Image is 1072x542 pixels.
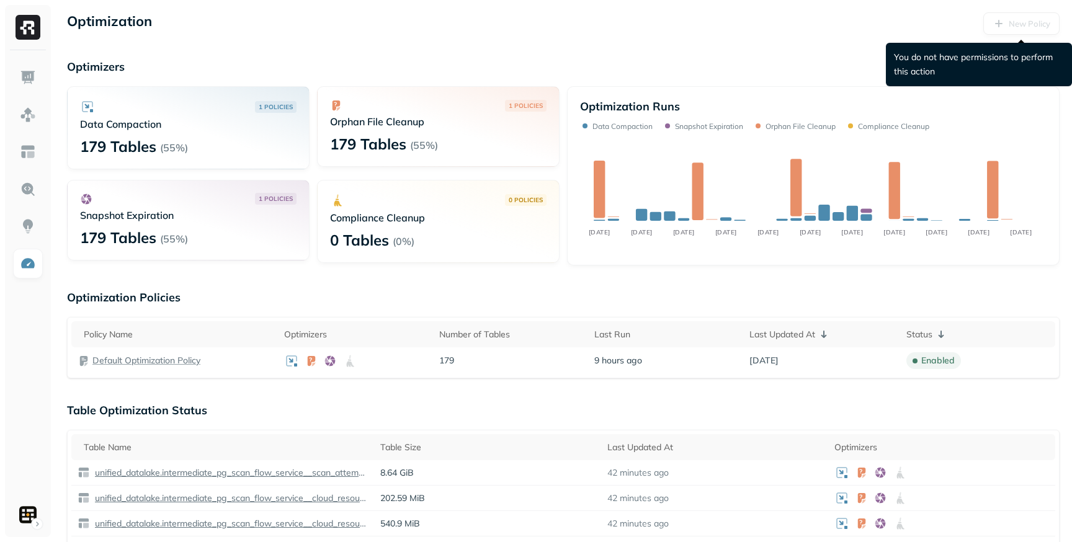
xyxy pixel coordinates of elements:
p: Optimization [67,12,152,35]
tspan: [DATE] [589,228,610,236]
img: Ryft [16,15,40,40]
img: table [78,517,90,530]
p: 540.9 MiB [380,518,595,530]
div: Status [906,327,1049,342]
p: 0 Tables [330,230,389,250]
p: Orphan File Cleanup [766,122,836,131]
div: Policy Name [84,329,272,340]
p: 0 POLICIES [509,195,543,205]
p: ( 55% ) [410,139,438,151]
p: unified_datalake.intermediate_pg_scan_flow_service__cloud_resource [92,518,368,530]
a: Default Optimization Policy [92,355,200,367]
p: 179 Tables [80,136,156,156]
p: 42 minutes ago [607,467,669,479]
img: Dashboard [20,69,36,86]
a: unified_datalake.intermediate_pg_scan_flow_service__scan_attempts [90,467,368,479]
div: Number of Tables [439,329,582,340]
p: 1 POLICIES [509,101,543,110]
div: Last Updated At [749,327,894,342]
p: Optimization Runs [580,99,680,113]
p: enabled [921,355,955,367]
p: unified_datalake.intermediate_pg_scan_flow_service__scan_attempts [92,467,368,479]
a: unified_datalake.intermediate_pg_scan_flow_service__cloud_resource_group [90,492,368,504]
p: Optimizers [67,60,1060,74]
div: Last Run [594,329,737,340]
tspan: [DATE] [715,228,737,236]
div: Table Size [380,442,595,453]
img: Asset Explorer [20,144,36,160]
img: Optimization [20,255,36,272]
p: ( 55% ) [160,233,188,245]
p: Optimization Policies [67,290,1060,304]
p: Table Optimization Status [67,403,1060,417]
img: Assets [20,107,36,123]
p: Data Compaction [80,118,297,130]
p: Orphan File Cleanup [330,115,547,128]
p: Compliance Cleanup [858,122,929,131]
tspan: [DATE] [757,228,779,236]
p: 179 [439,355,582,367]
tspan: [DATE] [673,228,695,236]
tspan: [DATE] [883,228,905,236]
a: unified_datalake.intermediate_pg_scan_flow_service__cloud_resource [90,518,368,530]
p: ( 55% ) [160,141,188,154]
img: Insights [20,218,36,234]
p: You do not have permissions to perform this action [894,50,1064,79]
p: Data Compaction [592,122,653,131]
div: Table Name [84,442,368,453]
p: 42 minutes ago [607,518,669,530]
img: table [78,492,90,504]
span: 9 hours ago [594,355,642,367]
p: Snapshot Expiration [80,209,297,221]
tspan: [DATE] [631,228,653,236]
tspan: [DATE] [841,228,863,236]
p: 1 POLICIES [259,194,293,203]
tspan: [DATE] [800,228,821,236]
img: Sentra [19,506,37,523]
tspan: [DATE] [1010,228,1032,236]
p: 42 minutes ago [607,492,669,504]
p: Snapshot Expiration [675,122,743,131]
div: Optimizers [284,329,427,340]
div: Last Updated At [607,442,822,453]
tspan: [DATE] [968,228,989,236]
p: 1 POLICIES [259,102,293,112]
div: Optimizers [834,442,1049,453]
img: Query Explorer [20,181,36,197]
p: unified_datalake.intermediate_pg_scan_flow_service__cloud_resource_group [92,492,368,504]
p: 179 Tables [330,134,406,154]
img: table [78,466,90,479]
p: Compliance Cleanup [330,211,547,224]
tspan: [DATE] [926,228,947,236]
p: ( 0% ) [393,235,414,247]
span: [DATE] [749,355,779,367]
p: 179 Tables [80,228,156,247]
p: 8.64 GiB [380,467,595,479]
p: 202.59 MiB [380,492,595,504]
